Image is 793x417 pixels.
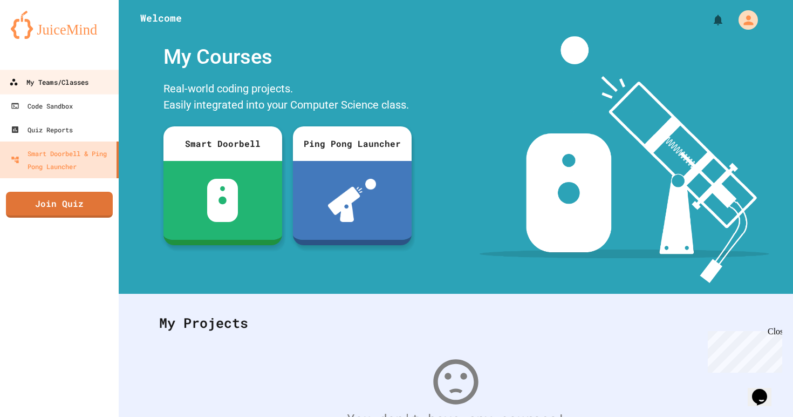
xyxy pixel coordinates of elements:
[727,8,761,32] div: My Account
[9,76,88,89] div: My Teams/Classes
[158,36,417,78] div: My Courses
[6,192,113,218] a: Join Quiz
[480,36,769,283] img: banner-image-my-projects.png
[163,126,282,161] div: Smart Doorbell
[4,4,74,69] div: Chat with us now!Close
[11,123,73,136] div: Quiz Reports
[11,11,108,39] img: logo-orange.svg
[158,78,417,118] div: Real-world coding projects. Easily integrated into your Computer Science class.
[11,99,73,112] div: Code Sandbox
[328,179,376,222] img: ppl-with-ball.png
[748,374,782,406] iframe: chat widget
[11,147,112,173] div: Smart Doorbell & Ping Pong Launcher
[207,179,238,222] img: sdb-white.svg
[293,126,412,161] div: Ping Pong Launcher
[703,327,782,373] iframe: chat widget
[148,302,763,344] div: My Projects
[692,11,727,29] div: My Notifications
